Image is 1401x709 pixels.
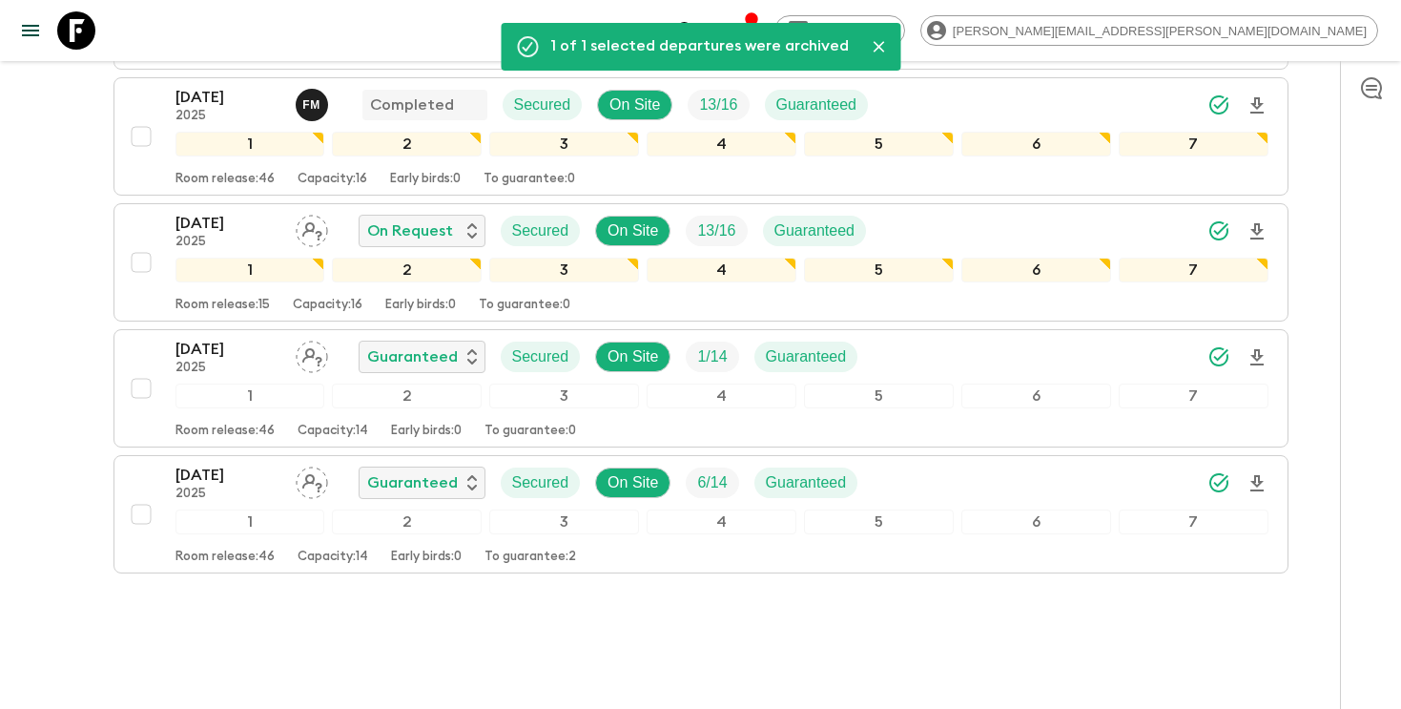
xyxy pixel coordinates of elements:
button: search adventures [668,11,706,50]
div: 6 [961,258,1111,282]
button: menu [11,11,50,50]
p: Secured [514,94,571,116]
div: 7 [1119,132,1268,156]
div: 1 of 1 selected departures were archived [550,29,849,65]
div: 6 [961,132,1111,156]
div: 1 [175,384,325,408]
p: Guaranteed [776,94,857,116]
button: [DATE]2025Assign pack leaderGuaranteedSecuredOn SiteTrip FillGuaranteed1234567Room release:46Capa... [113,455,1288,573]
div: 6 [961,510,1111,534]
div: 5 [804,510,954,534]
div: Trip Fill [688,90,749,120]
div: 4 [647,384,796,408]
p: Secured [512,345,569,368]
div: Secured [503,90,583,120]
p: [DATE] [175,86,280,109]
p: To guarantee: 0 [479,298,570,313]
div: 5 [804,132,954,156]
svg: Download Onboarding [1246,94,1268,117]
p: Room release: 15 [175,298,270,313]
p: On Request [367,219,453,242]
p: Room release: 46 [175,172,275,187]
div: Secured [501,468,581,498]
p: Room release: 46 [175,424,275,439]
a: Give feedback [774,15,905,46]
p: Guaranteed [367,345,458,368]
p: 2025 [175,487,280,502]
button: [DATE]2025Fanuel MainaCompletedSecuredOn SiteTrip FillGuaranteed1234567Room release:46Capacity:16... [113,77,1288,196]
svg: Synced Successfully [1207,345,1230,368]
div: 1 [175,510,325,534]
div: 3 [489,384,639,408]
p: 2025 [175,361,280,376]
div: On Site [595,468,670,498]
p: 13 / 16 [699,94,737,116]
div: [PERSON_NAME][EMAIL_ADDRESS][PERSON_NAME][DOMAIN_NAME] [920,15,1378,46]
p: To guarantee: 0 [484,424,576,439]
div: 7 [1119,258,1268,282]
p: 1 / 14 [697,345,727,368]
div: 1 [175,258,325,282]
div: 4 [647,510,796,534]
p: Early birds: 0 [390,172,461,187]
div: Secured [501,216,581,246]
div: 7 [1119,384,1268,408]
p: Room release: 46 [175,550,275,565]
div: 4 [647,132,796,156]
p: [DATE] [175,338,280,361]
svg: Synced Successfully [1207,94,1230,116]
svg: Download Onboarding [1246,472,1268,495]
p: Early birds: 0 [391,424,462,439]
div: On Site [595,216,670,246]
p: Secured [512,219,569,242]
span: Assign pack leader [296,346,328,362]
p: Capacity: 14 [298,550,368,565]
p: On Site [608,471,658,494]
div: 3 [489,510,639,534]
div: 7 [1119,510,1268,534]
p: 2025 [175,109,280,124]
div: Trip Fill [686,216,747,246]
p: On Site [608,345,658,368]
span: Assign pack leader [296,220,328,236]
div: 2 [332,384,482,408]
p: 2025 [175,235,280,250]
div: 1 [175,132,325,156]
p: To guarantee: 0 [484,172,575,187]
p: Capacity: 16 [298,172,367,187]
p: Guaranteed [367,471,458,494]
p: Capacity: 14 [298,424,368,439]
button: [DATE]2025Assign pack leaderOn RequestSecuredOn SiteTrip FillGuaranteed1234567Room release:15Capa... [113,203,1288,322]
svg: Download Onboarding [1246,220,1268,243]
p: Guaranteed [774,219,855,242]
span: [PERSON_NAME][EMAIL_ADDRESS][PERSON_NAME][DOMAIN_NAME] [942,24,1377,38]
button: [DATE]2025Assign pack leaderGuaranteedSecuredOn SiteTrip FillGuaranteed1234567Room release:46Capa... [113,329,1288,448]
span: Fanuel Maina [296,94,332,110]
svg: Synced Successfully [1207,219,1230,242]
svg: Download Onboarding [1246,346,1268,369]
svg: Synced Successfully [1207,471,1230,494]
p: Secured [512,471,569,494]
p: 6 / 14 [697,471,727,494]
p: On Site [609,94,660,116]
div: 5 [804,384,954,408]
p: 13 / 16 [697,219,735,242]
div: On Site [597,90,672,120]
p: On Site [608,219,658,242]
div: 3 [489,132,639,156]
p: [DATE] [175,212,280,235]
div: 5 [804,258,954,282]
p: [DATE] [175,464,280,487]
div: Secured [501,342,581,372]
p: Guaranteed [766,345,847,368]
div: 3 [489,258,639,282]
div: Trip Fill [686,468,738,498]
div: On Site [595,342,670,372]
p: Early birds: 0 [385,298,456,313]
div: 6 [961,384,1111,408]
div: Trip Fill [686,342,738,372]
p: To guarantee: 2 [484,550,576,565]
div: 4 [647,258,796,282]
span: Assign pack leader [296,472,328,488]
p: Early birds: 0 [391,550,462,565]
